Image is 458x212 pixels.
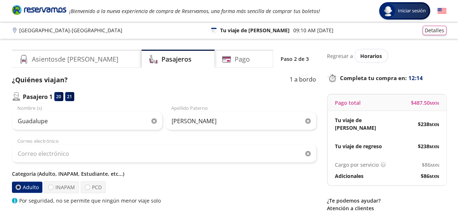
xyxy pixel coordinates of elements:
[360,53,382,59] span: Horarios
[430,162,439,168] small: MXN
[12,182,42,193] label: Adulto
[437,7,446,16] button: English
[44,181,79,193] label: INAPAM
[327,50,446,62] div: Regresar a ver horarios
[327,52,353,60] p: Regresar a
[54,92,63,101] div: 20
[395,7,429,14] span: Iniciar sesión
[290,75,316,85] p: 1 a bordo
[327,204,446,212] p: Atención a clientes
[161,54,192,64] h4: Pasajeros
[429,174,439,179] small: MXN
[429,122,439,127] small: MXN
[430,100,439,106] small: MXN
[335,116,387,132] p: Tu viaje de [PERSON_NAME]
[12,4,66,17] a: Brand Logo
[408,74,423,82] span: 12:14
[19,197,161,204] p: Por seguridad, no se permite que ningún menor viaje solo
[12,4,66,15] i: Brand Logo
[335,161,379,169] p: Cargo por servicio
[81,181,106,193] label: PCD
[411,99,439,107] span: $ 487.50
[293,26,333,34] p: 09:10 AM [DATE]
[12,145,316,163] input: Correo electrónico
[327,73,446,83] p: Completa tu compra en :
[166,112,316,130] input: Apellido Paterno
[69,8,320,14] em: ¡Bienvenido a la nueva experiencia de compra de Reservamos, una forma más sencilla de comprar tus...
[23,92,52,101] p: Pasajero 1
[32,54,118,64] h4: Asientos de [PERSON_NAME]
[429,144,439,149] small: MXN
[12,170,316,178] p: Categoría (Adulto, INAPAM, Estudiante, etc...)
[281,55,309,63] p: Paso 2 de 3
[220,26,290,34] p: Tu viaje de [PERSON_NAME]
[418,120,439,128] span: $ 238
[19,26,122,34] p: [GEOGRAPHIC_DATA] - [GEOGRAPHIC_DATA]
[422,161,439,169] span: $ 86
[335,142,382,150] p: Tu viaje de regreso
[418,142,439,150] span: $ 238
[421,172,439,180] span: $ 86
[12,112,162,130] input: Nombre (s)
[423,26,446,35] button: Detalles
[327,197,446,204] p: ¿Te podemos ayudar?
[65,92,74,101] div: 21
[12,75,68,85] p: ¿Quiénes viajan?
[335,99,361,107] p: Pago total
[335,172,364,180] p: Adicionales
[235,54,250,64] h4: Pago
